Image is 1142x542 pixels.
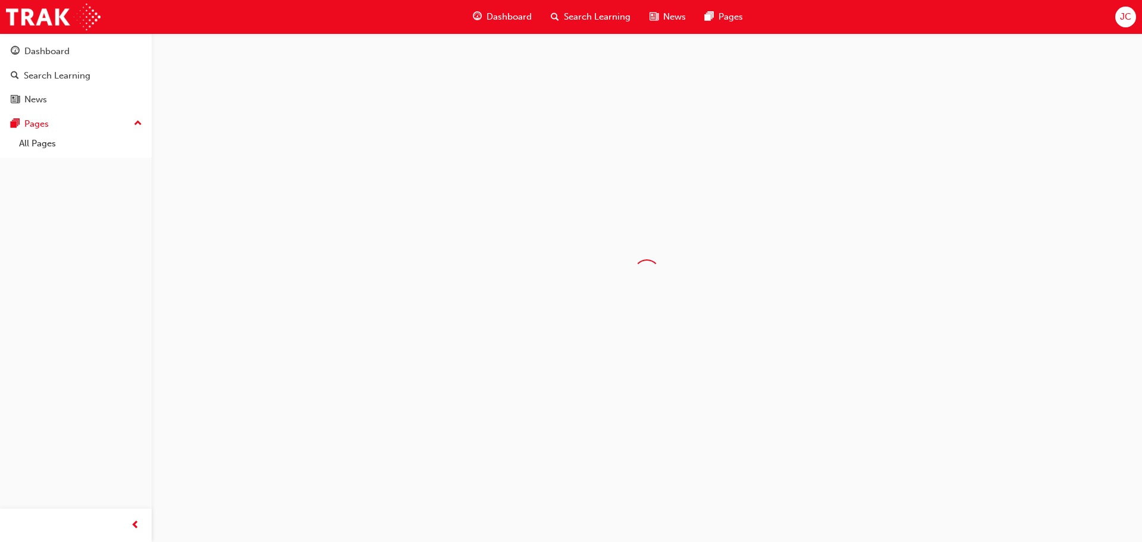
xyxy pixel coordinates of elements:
[551,10,559,24] span: search-icon
[134,116,142,131] span: up-icon
[650,10,658,24] span: news-icon
[5,113,147,135] button: Pages
[14,134,147,153] a: All Pages
[5,65,147,87] a: Search Learning
[11,71,19,82] span: search-icon
[5,40,147,62] a: Dashboard
[24,45,70,58] div: Dashboard
[131,518,140,533] span: prev-icon
[473,10,482,24] span: guage-icon
[24,69,90,83] div: Search Learning
[24,93,47,106] div: News
[11,46,20,57] span: guage-icon
[640,5,695,29] a: news-iconNews
[11,95,20,105] span: news-icon
[5,89,147,111] a: News
[1120,10,1131,24] span: JC
[463,5,541,29] a: guage-iconDashboard
[1115,7,1136,27] button: JC
[705,10,714,24] span: pages-icon
[695,5,752,29] a: pages-iconPages
[564,10,630,24] span: Search Learning
[6,4,101,30] img: Trak
[719,10,743,24] span: Pages
[5,38,147,113] button: DashboardSearch LearningNews
[663,10,686,24] span: News
[11,119,20,130] span: pages-icon
[541,5,640,29] a: search-iconSearch Learning
[24,117,49,131] div: Pages
[487,10,532,24] span: Dashboard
